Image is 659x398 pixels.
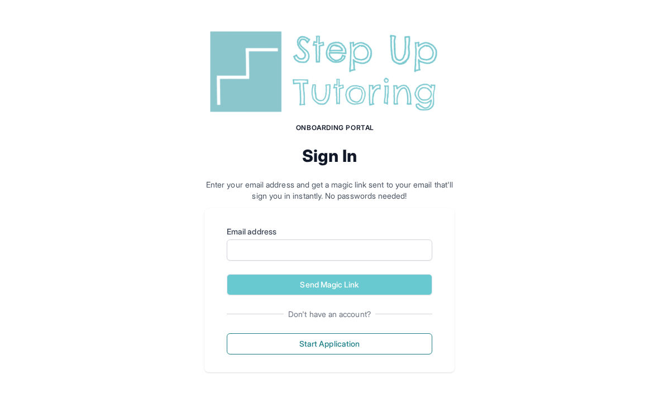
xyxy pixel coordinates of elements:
h1: Onboarding Portal [216,123,455,132]
button: Send Magic Link [227,274,432,295]
span: Don't have an account? [284,309,375,320]
h2: Sign In [204,146,455,166]
p: Enter your email address and get a magic link sent to your email that'll sign you in instantly. N... [204,179,455,202]
img: Step Up Tutoring horizontal logo [204,27,455,117]
label: Email address [227,226,432,237]
button: Start Application [227,333,432,354]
